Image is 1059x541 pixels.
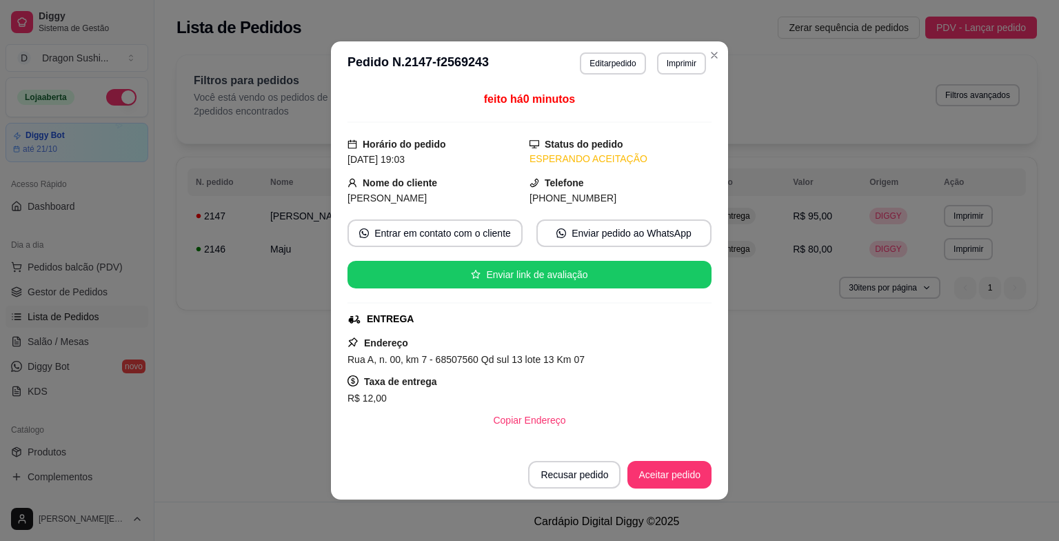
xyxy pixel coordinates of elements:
button: Imprimir [657,52,706,75]
button: whats-appEnviar pedido ao WhatsApp [536,219,712,247]
div: ESPERANDO ACEITAÇÃO [529,152,712,166]
span: [PHONE_NUMBER] [529,193,616,204]
span: phone [529,178,539,188]
span: R$ 12,00 [347,393,387,404]
button: Copiar Endereço [482,406,576,434]
strong: Nome do cliente [363,177,437,188]
strong: Telefone [545,177,584,188]
h3: Pedido N. 2147-f2569243 [347,52,489,75]
span: user [347,178,357,188]
button: starEnviar link de avaliação [347,261,712,288]
button: whats-appEntrar em contato com o cliente [347,219,523,247]
span: [DATE] 19:03 [347,154,405,165]
button: Aceitar pedido [627,461,712,489]
span: pushpin [347,337,359,348]
span: feito há 0 minutos [484,93,575,105]
strong: Status do pedido [545,139,623,150]
span: dollar [347,375,359,386]
span: whats-app [556,228,566,238]
span: star [471,270,481,279]
span: whats-app [359,228,369,238]
button: Recusar pedido [528,461,621,489]
strong: Taxa de entrega [364,376,437,387]
div: ENTREGA [367,312,414,326]
strong: Horário do pedido [363,139,446,150]
strong: Endereço [364,337,408,348]
button: Close [703,44,725,66]
span: calendar [347,139,357,149]
span: [PERSON_NAME] [347,193,427,204]
span: desktop [529,139,539,149]
button: Editarpedido [580,52,645,75]
span: Rua A, n. 00, km 7 - 68507560 Qd sul 13 lote 13 Km 07 [347,354,585,365]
